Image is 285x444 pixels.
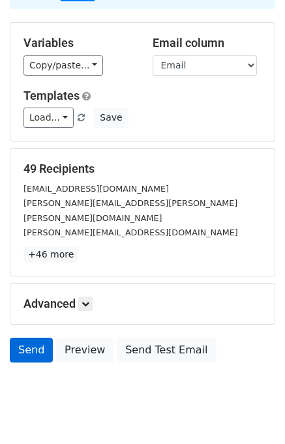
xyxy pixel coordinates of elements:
a: Send Test Email [117,338,216,363]
a: Load... [23,108,74,128]
h5: Variables [23,36,133,50]
small: [PERSON_NAME][EMAIL_ADDRESS][PERSON_NAME][PERSON_NAME][DOMAIN_NAME] [23,198,237,223]
h5: Advanced [23,297,262,311]
a: +46 more [23,246,78,263]
a: Send [10,338,53,363]
iframe: Chat Widget [220,381,285,444]
small: [PERSON_NAME][EMAIL_ADDRESS][DOMAIN_NAME] [23,228,238,237]
a: Templates [23,89,80,102]
a: Preview [56,338,113,363]
h5: 49 Recipients [23,162,262,176]
small: [EMAIL_ADDRESS][DOMAIN_NAME] [23,184,169,194]
h5: Email column [153,36,262,50]
button: Save [94,108,128,128]
a: Copy/paste... [23,55,103,76]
